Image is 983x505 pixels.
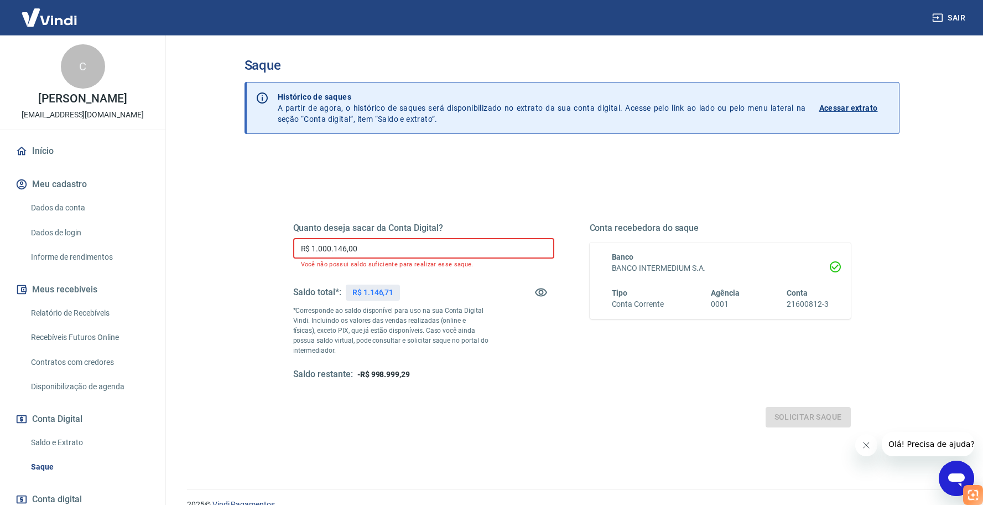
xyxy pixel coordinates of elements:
p: Acessar extrato [819,102,878,114]
a: Recebíveis Futuros Online [27,326,152,349]
p: *Corresponde ao saldo disponível para uso na sua Conta Digital Vindi. Incluindo os valores das ve... [293,306,489,355]
a: Saldo e Extrato [27,431,152,454]
a: Saque [27,456,152,478]
div: C [61,44,105,89]
h5: Conta recebedora do saque [590,223,851,234]
img: Vindi [13,1,85,34]
span: -R$ 998.999,29 [357,370,410,379]
h5: Saldo restante: [293,369,353,380]
a: Informe de rendimentos [27,246,152,269]
h5: Saldo total*: [293,287,341,298]
p: R$ 1.146,71 [352,287,393,298]
p: Você não possui saldo suficiente para realizar esse saque. [301,261,547,268]
button: Meu cadastro [13,172,152,197]
h6: BANCO INTERMEDIUM S.A. [612,262,829,274]
a: Início [13,139,152,163]
iframe: Botão para abrir a janela de mensagens [939,461,974,496]
iframe: Mensagem da empresa [882,432,974,456]
h6: 21600812-3 [787,298,829,310]
iframe: Fechar mensagem [855,434,877,456]
button: Meus recebíveis [13,277,152,302]
p: [PERSON_NAME] [38,93,127,105]
span: Olá! Precisa de ajuda? [7,8,93,17]
a: Acessar extrato [819,91,890,125]
a: Contratos com credores [27,351,152,374]
a: Disponibilização de agenda [27,375,152,398]
h5: Quanto deseja sacar da Conta Digital? [293,223,554,234]
p: [EMAIL_ADDRESS][DOMAIN_NAME] [22,109,144,121]
p: A partir de agora, o histórico de saques será disponibilizado no extrato da sua conta digital. Ac... [278,91,806,125]
button: Conta Digital [13,407,152,431]
h6: Conta Corrente [612,298,664,310]
a: Relatório de Recebíveis [27,302,152,324]
span: Banco [612,252,634,261]
a: Dados de login [27,221,152,244]
h3: Saque [245,58,899,73]
span: Tipo [612,288,628,297]
span: Agência [711,288,740,297]
p: Histórico de saques [278,91,806,102]
a: Dados da conta [27,197,152,219]
span: Conta [787,288,808,297]
h6: 0001 [711,298,740,310]
button: Sair [930,8,970,28]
